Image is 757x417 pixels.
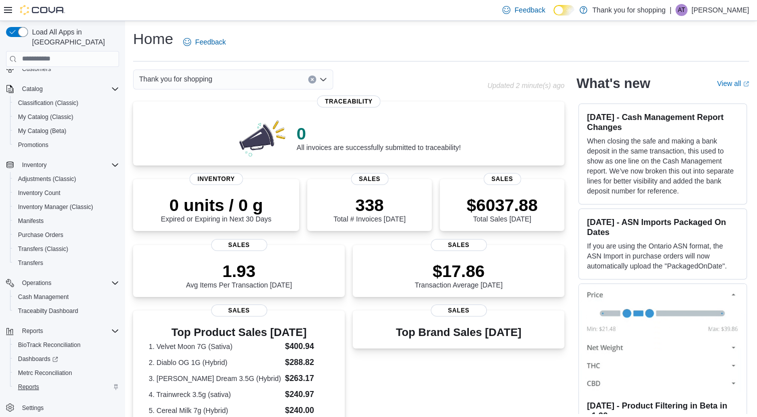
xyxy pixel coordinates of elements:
span: Promotions [18,141,49,149]
span: Sales [431,304,487,316]
button: Inventory [18,159,51,171]
span: Metrc Reconciliation [14,367,119,379]
a: Manifests [14,215,48,227]
button: Catalog [18,83,47,95]
a: Adjustments (Classic) [14,173,80,185]
span: Feedback [514,5,545,15]
a: Promotions [14,139,53,151]
button: BioTrack Reconciliation [10,338,123,352]
span: Reports [18,383,39,391]
dt: 4. Trainwreck 3.5g (sativa) [149,389,281,399]
span: Reports [14,381,119,393]
span: Inventory Count [18,189,61,197]
dd: $400.94 [285,340,329,352]
span: Inventory Manager (Classic) [18,203,93,211]
span: Settings [18,401,119,413]
button: Operations [18,277,56,289]
button: Clear input [308,75,316,83]
div: Total Sales [DATE] [467,195,538,223]
span: Dashboards [18,355,58,363]
span: Reports [22,327,43,335]
dd: $263.17 [285,372,329,384]
div: Alfred Torres [675,4,687,16]
button: Promotions [10,138,123,152]
span: Settings [22,404,44,412]
span: Transfers (Classic) [14,243,119,255]
p: [PERSON_NAME] [691,4,749,16]
span: Customers [18,62,119,75]
h2: What's new [576,75,650,91]
span: Inventory Manager (Classic) [14,201,119,213]
dt: 1. Velvet Moon 7G (Sativa) [149,341,281,351]
h3: Top Brand Sales [DATE] [396,326,521,338]
span: Manifests [14,215,119,227]
p: 0 [297,123,461,143]
span: Operations [22,279,52,287]
span: My Catalog (Classic) [18,113,74,121]
h3: [DATE] - ASN Imports Packaged On Dates [587,217,738,237]
span: Reports [18,325,119,337]
button: Reports [10,380,123,394]
dt: 3. [PERSON_NAME] Dream 3.5G (Hybrid) [149,373,281,383]
span: AT [678,4,685,16]
span: Cash Management [18,293,69,301]
button: Manifests [10,214,123,228]
a: Inventory Count [14,187,65,199]
button: Cash Management [10,290,123,304]
a: My Catalog (Classic) [14,111,78,123]
button: Classification (Classic) [10,96,123,110]
a: Metrc Reconciliation [14,367,76,379]
p: 0 units / 0 g [161,195,272,215]
button: My Catalog (Classic) [10,110,123,124]
a: Feedback [179,32,230,52]
span: Sales [431,239,487,251]
div: All invoices are successfully submitted to traceability! [297,123,461,151]
button: My Catalog (Beta) [10,124,123,138]
p: Thank you for shopping [592,4,665,16]
span: Traceabilty Dashboard [18,307,78,315]
button: Transfers [10,256,123,270]
button: Adjustments (Classic) [10,172,123,186]
span: Adjustments (Classic) [14,173,119,185]
img: 0 [237,117,289,157]
button: Inventory [2,158,123,172]
span: Purchase Orders [18,231,64,239]
span: Promotions [14,139,119,151]
p: Updated 2 minute(s) ago [487,81,564,89]
button: Reports [2,324,123,338]
a: View allExternal link [717,79,749,87]
span: Sales [211,304,267,316]
div: Transaction Average [DATE] [415,261,503,289]
span: Classification (Classic) [14,97,119,109]
img: Cova [20,5,65,15]
svg: External link [743,81,749,87]
input: Dark Mode [553,5,574,15]
a: Customers [18,63,55,75]
div: Avg Items Per Transaction [DATE] [186,261,292,289]
span: Transfers (Classic) [18,245,68,253]
dd: $240.97 [285,388,329,400]
dt: 5. Cereal Milk 7g (Hybrid) [149,405,281,415]
a: Transfers (Classic) [14,243,72,255]
span: Customers [22,65,51,73]
span: Catalog [18,83,119,95]
button: Settings [2,400,123,414]
a: Classification (Classic) [14,97,83,109]
a: BioTrack Reconciliation [14,339,85,351]
a: Dashboards [10,352,123,366]
button: Catalog [2,82,123,96]
span: My Catalog (Beta) [18,127,67,135]
p: If you are using the Ontario ASN format, the ASN Import in purchase orders will now automatically... [587,241,738,271]
h1: Home [133,29,173,49]
span: Metrc Reconciliation [18,369,72,377]
dd: $288.82 [285,356,329,368]
a: Inventory Manager (Classic) [14,201,97,213]
button: Purchase Orders [10,228,123,242]
span: Sales [483,173,521,185]
h3: Top Product Sales [DATE] [149,326,329,338]
span: Feedback [195,37,226,47]
span: Transfers [14,257,119,269]
span: Traceabilty Dashboard [14,305,119,317]
p: | [669,4,671,16]
a: Purchase Orders [14,229,68,241]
